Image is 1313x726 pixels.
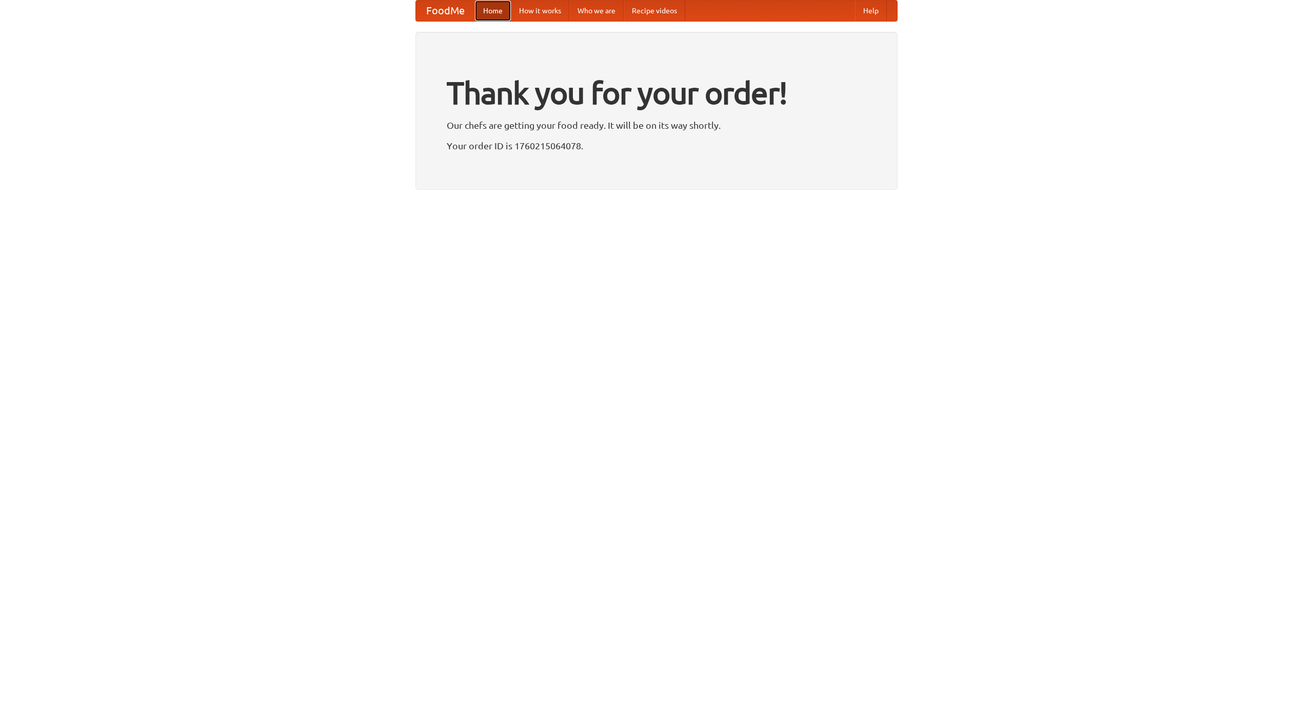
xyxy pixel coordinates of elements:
[569,1,624,21] a: Who we are
[855,1,887,21] a: Help
[416,1,475,21] a: FoodMe
[475,1,511,21] a: Home
[447,138,866,153] p: Your order ID is 1760215064078.
[447,68,866,117] h1: Thank you for your order!
[511,1,569,21] a: How it works
[447,117,866,133] p: Our chefs are getting your food ready. It will be on its way shortly.
[624,1,685,21] a: Recipe videos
